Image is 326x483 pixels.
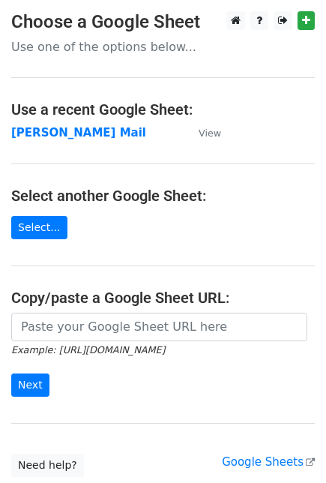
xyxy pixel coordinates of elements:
a: Google Sheets [222,455,315,469]
h4: Use a recent Google Sheet: [11,100,315,118]
a: Need help? [11,454,84,477]
a: [PERSON_NAME] Mail [11,126,146,139]
input: Paste your Google Sheet URL here [11,313,307,341]
h3: Choose a Google Sheet [11,11,315,33]
small: Example: [URL][DOMAIN_NAME] [11,344,165,355]
small: View [199,127,221,139]
h4: Copy/paste a Google Sheet URL: [11,289,315,307]
h4: Select another Google Sheet: [11,187,315,205]
input: Next [11,373,49,397]
a: View [184,126,221,139]
p: Use one of the options below... [11,39,315,55]
a: Select... [11,216,67,239]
